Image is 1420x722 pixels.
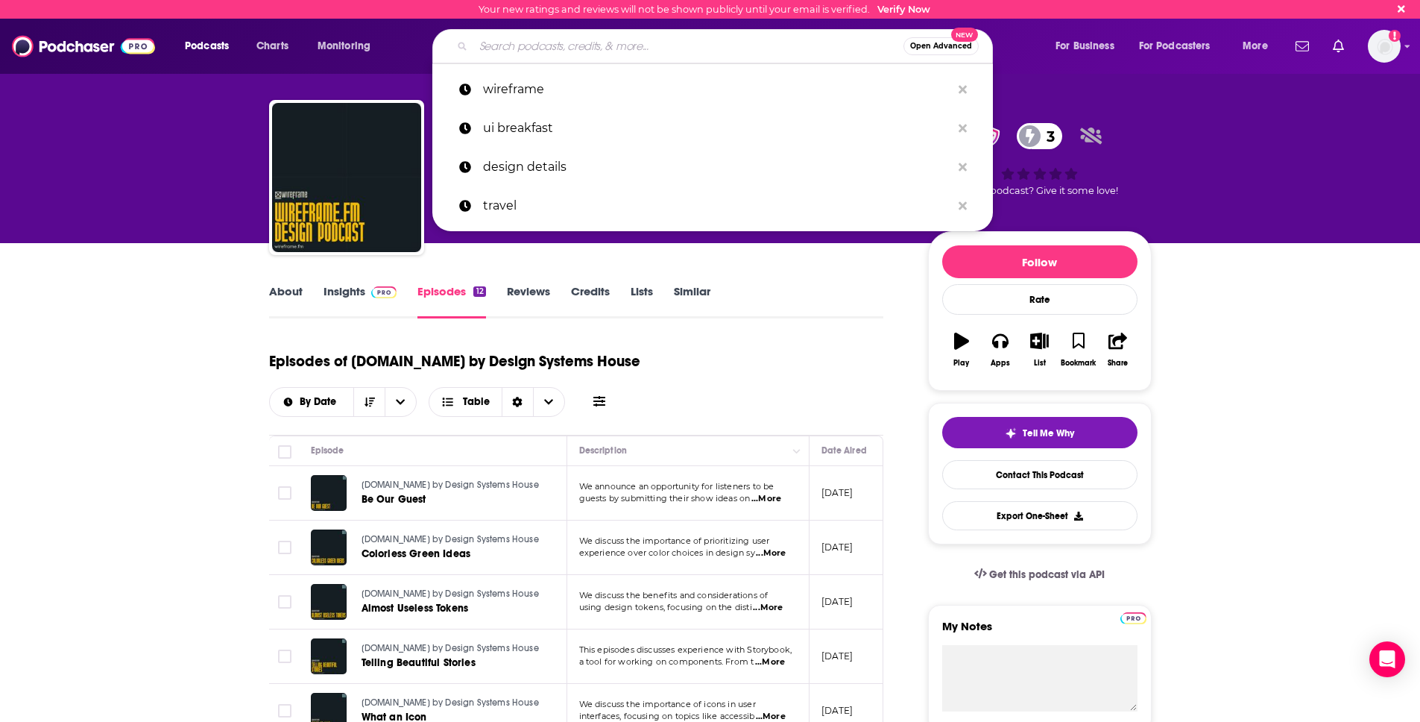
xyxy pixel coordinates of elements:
[385,388,416,416] button: open menu
[362,534,539,544] span: [DOMAIN_NAME] by Design Systems House
[579,481,774,492] span: We announce an opportunity for listeners to be
[483,186,951,225] p: travel
[579,493,751,503] span: guests by submitting their show ideas on
[989,568,1105,581] span: Get this podcast via API
[269,387,417,417] h2: Choose List sort
[432,109,993,148] a: ui breakfast
[755,656,785,668] span: ...More
[942,619,1137,645] label: My Notes
[1023,427,1074,439] span: Tell Me Why
[821,442,867,459] div: Date Aired
[756,547,786,559] span: ...More
[473,34,903,58] input: Search podcasts, credits, & more...
[579,442,627,459] div: Description
[571,284,610,318] a: Credits
[1120,612,1146,624] img: Podchaser Pro
[307,34,390,58] button: open menu
[463,397,490,407] span: Table
[429,387,565,417] button: Choose View
[1389,30,1401,42] svg: Email not verified
[362,588,539,601] a: [DOMAIN_NAME] by Design Systems House
[174,34,248,58] button: open menu
[1243,36,1268,57] span: More
[362,588,539,599] span: [DOMAIN_NAME] by Design Systems House
[479,4,930,15] div: Your new ratings and reviews will not be shown publicly until your email is verified.
[278,704,291,718] span: Toggle select row
[1108,359,1128,368] div: Share
[821,541,853,553] p: [DATE]
[507,284,550,318] a: Reviews
[269,352,640,371] h1: Episodes of [DOMAIN_NAME] by Design Systems House
[362,493,426,506] span: Be Our Guest
[432,186,993,225] a: travel
[12,32,155,60] a: Podchaser - Follow, Share and Rate Podcasts
[353,388,385,416] button: Sort Direction
[1232,34,1287,58] button: open menu
[579,602,752,612] span: using design tokens, focusing on the disti
[1368,30,1401,63] img: User Profile
[483,70,951,109] p: wireframe
[272,103,421,252] img: Wireframe.fm by Design Systems House
[942,323,981,377] button: Play
[446,29,1007,63] div: Search podcasts, credits, & more...
[981,323,1020,377] button: Apps
[991,359,1010,368] div: Apps
[579,711,755,721] span: interfaces, focusing on topics like accessib
[502,388,533,416] div: Sort Direction
[1368,30,1401,63] span: Logged in as avahancock
[953,359,969,368] div: Play
[362,547,539,562] a: Colorless Green Ideas
[1129,34,1232,58] button: open menu
[1017,123,1062,149] a: 3
[942,417,1137,448] button: tell me why sparkleTell Me Why
[1120,610,1146,624] a: Pro website
[270,397,354,407] button: open menu
[821,486,853,499] p: [DATE]
[821,650,853,662] p: [DATE]
[278,650,291,663] span: Toggle select row
[579,536,770,546] span: We discuss the importance of prioritizing user
[1098,323,1137,377] button: Share
[371,286,397,298] img: Podchaser Pro
[942,245,1137,278] button: Follow
[962,185,1118,196] span: Good podcast? Give it some love!
[473,286,485,297] div: 12
[278,486,291,500] span: Toggle select row
[951,28,978,42] span: New
[1045,34,1133,58] button: open menu
[903,37,979,55] button: Open AdvancedNew
[942,501,1137,530] button: Export One-Sheet
[1055,36,1114,57] span: For Business
[432,70,993,109] a: wireframe
[1032,123,1062,149] span: 3
[579,699,756,709] span: We discuss the importance of icons in user
[1020,323,1058,377] button: List
[579,590,769,600] span: We discuss the benefits and considerations of
[942,460,1137,489] a: Contact This Podcast
[1061,359,1096,368] div: Bookmark
[1368,30,1401,63] button: Show profile menu
[674,284,710,318] a: Similar
[1059,323,1098,377] button: Bookmark
[362,492,539,507] a: Be Our Guest
[942,284,1137,315] div: Rate
[1327,34,1350,59] a: Show notifications dropdown
[877,4,930,15] a: Verify Now
[1139,36,1211,57] span: For Podcasters
[362,656,539,671] a: Telling Beautiful Stories
[362,643,539,653] span: [DOMAIN_NAME] by Design Systems House
[362,697,539,710] a: [DOMAIN_NAME] by Design Systems House
[185,36,229,57] span: Podcasts
[318,36,370,57] span: Monitoring
[1290,34,1315,59] a: Show notifications dropdown
[362,697,539,708] span: [DOMAIN_NAME] by Design Systems House
[311,442,344,459] div: Episode
[362,547,471,560] span: Colorless Green Ideas
[362,480,539,490] span: [DOMAIN_NAME] by Design Systems House
[362,656,476,669] span: Telling Beautiful Stories
[631,284,653,318] a: Lists
[788,442,806,460] button: Column Actions
[751,493,781,505] span: ...More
